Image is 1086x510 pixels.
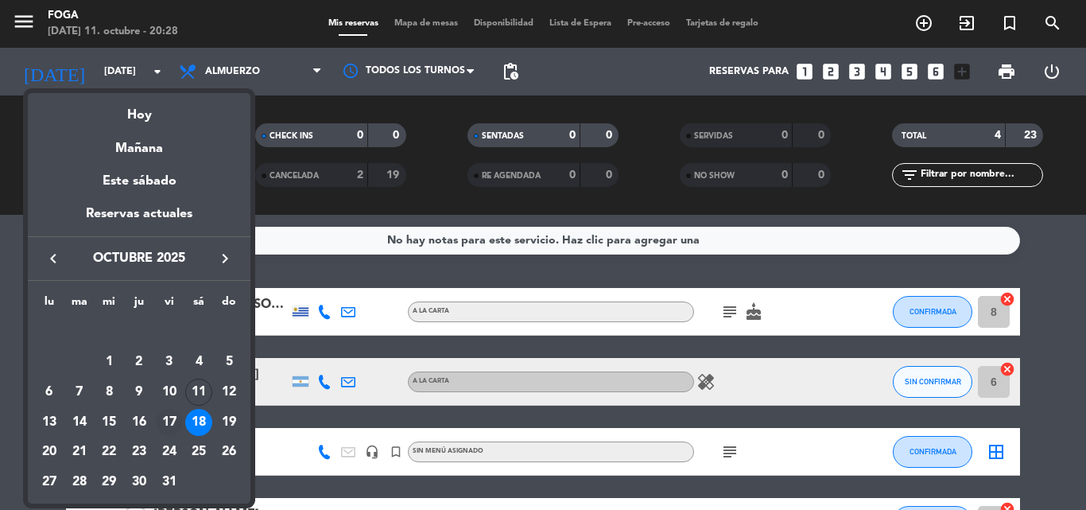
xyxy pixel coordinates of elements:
td: 16 de octubre de 2025 [124,407,154,438]
div: Reservas actuales [28,204,250,236]
div: 26 [215,438,242,465]
div: 18 [185,409,212,436]
td: 1 de octubre de 2025 [94,348,124,378]
th: lunes [34,293,64,317]
div: 29 [95,469,122,496]
div: 3 [156,348,183,376]
th: sábado [184,293,215,317]
td: 15 de octubre de 2025 [94,407,124,438]
div: 6 [36,379,63,406]
div: 7 [66,379,93,406]
td: 24 de octubre de 2025 [154,438,184,468]
div: 16 [126,409,153,436]
i: keyboard_arrow_left [44,249,63,268]
td: 23 de octubre de 2025 [124,438,154,468]
th: viernes [154,293,184,317]
div: 8 [95,379,122,406]
td: 31 de octubre de 2025 [154,467,184,497]
td: 25 de octubre de 2025 [184,438,215,468]
td: 18 de octubre de 2025 [184,407,215,438]
button: keyboard_arrow_left [39,248,68,269]
td: 27 de octubre de 2025 [34,467,64,497]
td: 30 de octubre de 2025 [124,467,154,497]
div: 9 [126,379,153,406]
td: 6 de octubre de 2025 [34,377,64,407]
div: 12 [215,379,242,406]
div: 21 [66,438,93,465]
td: 4 de octubre de 2025 [184,348,215,378]
td: 2 de octubre de 2025 [124,348,154,378]
div: 22 [95,438,122,465]
div: 23 [126,438,153,465]
td: 17 de octubre de 2025 [154,407,184,438]
div: 13 [36,409,63,436]
th: martes [64,293,95,317]
div: Hoy [28,93,250,126]
div: 19 [215,409,242,436]
div: 4 [185,348,212,376]
td: 12 de octubre de 2025 [214,377,244,407]
span: octubre 2025 [68,248,211,269]
button: keyboard_arrow_right [211,248,239,269]
td: 20 de octubre de 2025 [34,438,64,468]
th: jueves [124,293,154,317]
div: 1 [95,348,122,376]
td: 5 de octubre de 2025 [214,348,244,378]
td: 29 de octubre de 2025 [94,467,124,497]
div: Mañana [28,127,250,159]
td: 19 de octubre de 2025 [214,407,244,438]
div: 27 [36,469,63,496]
td: 21 de octubre de 2025 [64,438,95,468]
div: 2 [126,348,153,376]
div: 30 [126,469,153,496]
div: 25 [185,438,212,465]
i: keyboard_arrow_right [215,249,235,268]
td: 26 de octubre de 2025 [214,438,244,468]
td: 14 de octubre de 2025 [64,407,95,438]
div: 11 [185,379,212,406]
div: 20 [36,438,63,465]
td: 10 de octubre de 2025 [154,377,184,407]
td: 11 de octubre de 2025 [184,377,215,407]
th: domingo [214,293,244,317]
div: 17 [156,409,183,436]
div: 14 [66,409,93,436]
div: 5 [215,348,242,376]
div: 28 [66,469,93,496]
td: 28 de octubre de 2025 [64,467,95,497]
div: Este sábado [28,159,250,204]
td: 9 de octubre de 2025 [124,377,154,407]
td: 7 de octubre de 2025 [64,377,95,407]
div: 15 [95,409,122,436]
td: 13 de octubre de 2025 [34,407,64,438]
th: miércoles [94,293,124,317]
div: 24 [156,438,183,465]
div: 10 [156,379,183,406]
div: 31 [156,469,183,496]
td: OCT. [34,317,244,348]
td: 8 de octubre de 2025 [94,377,124,407]
td: 3 de octubre de 2025 [154,348,184,378]
td: 22 de octubre de 2025 [94,438,124,468]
